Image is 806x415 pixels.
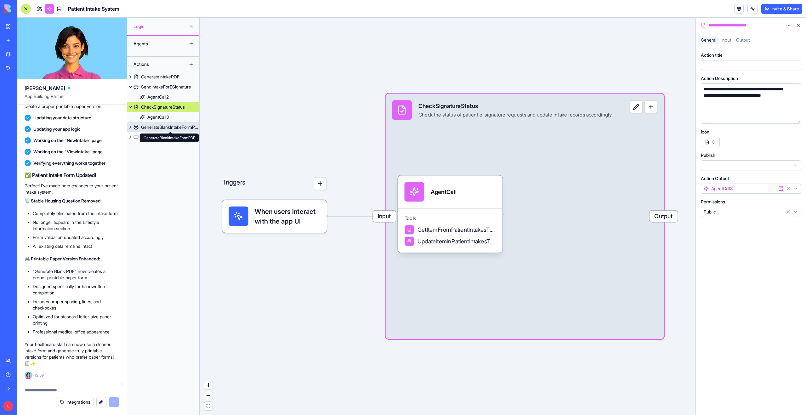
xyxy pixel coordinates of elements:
[130,59,181,69] div: Actions
[33,268,119,281] li: "Generate Blank PDF" now creates a proper printable paper form
[33,243,119,249] li: All existing data remains intact
[373,211,396,222] span: Input
[204,391,213,400] button: zoom out
[222,151,327,233] div: Triggers
[736,37,750,43] span: Output
[701,199,725,205] label: Permissions
[25,183,119,195] p: Perfect! I've made both changes to your patient intake system:
[4,4,43,13] img: logo
[141,104,185,110] div: CheckSignatureStatus
[25,372,32,379] img: Ella_00000_wcx2te.png
[140,134,199,142] div: GenerateBlankIntakeFormPDF
[701,175,729,182] label: Action Output
[417,237,496,245] span: UpdateItemInPatientIntakesTable
[25,171,119,179] h2: ✅ Patient Intake Form Updated!
[33,329,119,335] li: Professional medical office appearance
[405,215,496,222] span: Tools
[127,132,199,142] a: SendPaymentLinkSMS
[33,137,102,144] span: Working on the "NewIntake" page
[701,37,716,43] span: General
[33,160,105,166] span: Verifying everything works together
[701,152,715,158] label: Publish
[33,283,119,296] li: Designed specifically for handwritten completion
[25,93,119,105] span: App Building Partner
[56,397,94,407] button: Integrations
[255,207,320,226] span: When users interact with the app UI
[701,52,723,58] label: Action title
[418,112,612,118] div: Check the status of patient e-signature requests and update intake records accordingly
[431,188,457,196] div: AgentCall
[127,72,199,82] a: GenerateIntakePDF
[127,112,199,122] a: AgentCall3
[33,314,119,326] li: Optimized for standard letter-size paper printing
[721,37,731,43] span: Input
[130,39,181,49] div: Agents
[222,200,327,233] div: When users interact with the app UI
[141,84,191,90] div: SendIntakeForESignature
[127,92,199,102] a: AgentCall2
[418,102,612,110] div: CheckSignatureStatus
[222,177,246,190] p: Triggers
[204,402,213,410] button: fit view
[25,256,100,261] strong: 🖨️ Printable Paper Version Enhanced:
[133,23,186,30] span: Logic
[33,298,119,311] li: Includes proper spacing, lines, and checkboxes
[204,381,213,389] button: zoom in
[141,74,179,80] div: GenerateIntakePDF
[33,210,119,217] li: Completely eliminated from the intake form
[141,124,199,130] div: GenerateBlankIntakeFormPDF
[417,226,496,234] span: GetItemFromPatientIntakesTable
[25,198,102,203] strong: 🗑️ Stable Housing Question Removed:
[33,219,119,232] li: No longer appears in the Lifestyle Information section
[650,211,678,222] span: Output
[25,84,65,92] span: [PERSON_NAME]
[33,234,119,241] li: Form validation updated accordingly
[127,82,199,92] a: SendIntakeForESignature
[761,4,802,14] button: Invite & Share
[33,126,81,132] span: Updating your app logic
[127,122,199,132] a: GenerateBlankIntakeFormPDF
[398,175,502,253] div: AgentCallToolsGetItemFromPatientIntakesTableUpdateItemInPatientIntakesTable
[147,94,169,100] div: AgentCall2
[701,129,709,135] label: Icon
[33,149,103,155] span: Working on the "ViewIntake" page
[25,341,119,367] p: Your healthcare staff can now use a cleaner intake form and generate truly printable versions for...
[701,75,738,82] label: Action Description
[147,114,169,120] div: AgentCall3
[68,5,119,13] span: Patient Intake System
[33,115,91,121] span: Updating your data structure
[35,373,44,378] span: 12:39
[386,94,664,339] div: InputCheckSignatureStatusCheck the status of patient e-signature requests and update intake recor...
[127,102,199,112] a: CheckSignatureStatus
[3,401,13,411] span: L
